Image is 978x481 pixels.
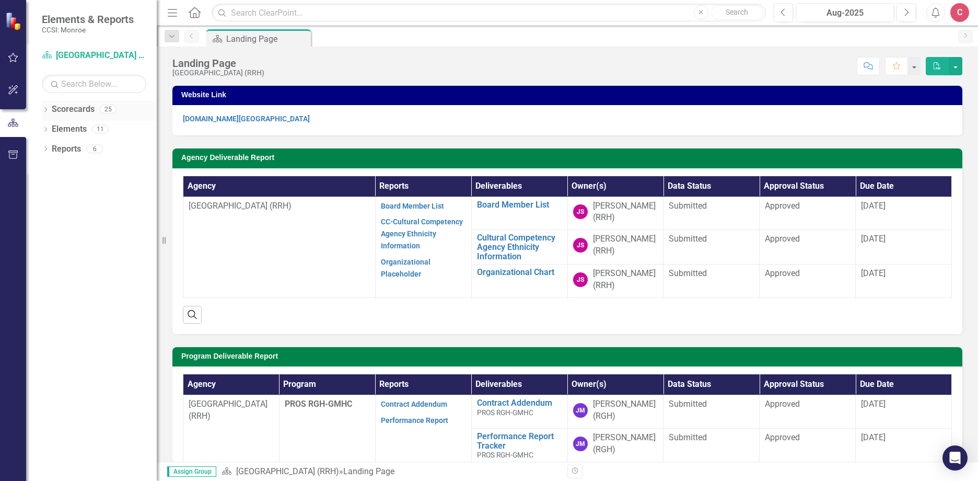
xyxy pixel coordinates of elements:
[471,428,567,463] td: Double-Click to Edit Right Click for Context Menu
[381,400,447,408] a: Contract Addendum
[942,445,968,471] div: Open Intercom Messenger
[593,268,658,292] div: [PERSON_NAME] (RRH)
[573,437,588,451] div: JM
[86,144,103,153] div: 6
[573,272,588,287] div: JS
[381,217,463,250] a: CC-Cultural Competency Agency Ethnicity Information
[381,258,430,278] a: Organizational Placeholder
[861,268,886,278] span: [DATE]
[669,432,707,442] span: Submitted
[92,125,109,134] div: 11
[189,200,370,212] p: [GEOGRAPHIC_DATA] (RRH)
[765,201,800,211] span: Approved
[181,352,957,360] h3: Program Deliverable Report
[212,4,766,22] input: Search ClearPoint...
[796,3,894,22] button: Aug-2025
[573,204,588,219] div: JS
[42,13,134,26] span: Elements & Reports
[42,50,146,62] a: [GEOGRAPHIC_DATA] (RRH)
[861,201,886,211] span: [DATE]
[189,398,274,422] p: [GEOGRAPHIC_DATA] (RRH)
[760,230,856,265] td: Double-Click to Edit
[663,265,760,298] td: Double-Click to Edit
[381,416,448,425] a: Performance Report
[669,399,707,409] span: Submitted
[471,395,567,429] td: Double-Click to Edit Right Click for Context Menu
[183,114,310,123] a: [DOMAIN_NAME][GEOGRAPHIC_DATA]
[760,197,856,230] td: Double-Click to Edit
[477,398,562,408] a: Contract Addendum
[226,32,308,45] div: Landing Page
[950,3,969,22] button: C
[765,399,800,409] span: Approved
[381,202,444,210] a: Board Member List
[760,265,856,298] td: Double-Click to Edit
[471,230,567,265] td: Double-Click to Edit Right Click for Context Menu
[172,69,264,77] div: [GEOGRAPHIC_DATA] (RRH)
[669,234,707,244] span: Submitted
[760,395,856,429] td: Double-Click to Edit
[471,197,567,230] td: Double-Click to Edit Right Click for Context Menu
[477,268,562,277] a: Organizational Chart
[760,428,856,463] td: Double-Click to Edit
[663,428,760,463] td: Double-Click to Edit
[181,154,957,162] h3: Agency Deliverable Report
[663,395,760,429] td: Double-Click to Edit
[52,123,87,135] a: Elements
[765,268,800,278] span: Approved
[861,399,886,409] span: [DATE]
[100,105,117,114] div: 25
[222,466,560,478] div: »
[181,91,957,99] h3: Website Link
[861,234,886,244] span: [DATE]
[477,233,562,261] a: Cultural Competency Agency Ethnicity Information
[52,104,95,116] a: Scorecards
[765,432,800,442] span: Approved
[477,451,533,459] span: PROS RGH-GMHC
[42,75,146,93] input: Search Below...
[285,399,352,409] span: PROS RGH-GMHC
[236,466,339,476] a: [GEOGRAPHIC_DATA] (RRH)
[167,466,216,477] span: Assign Group
[593,398,658,422] div: [PERSON_NAME] (RGH)
[593,432,658,456] div: [PERSON_NAME] (RGH)
[669,201,707,211] span: Submitted
[477,200,562,210] a: Board Member List
[663,230,760,265] td: Double-Click to Edit
[593,200,658,224] div: [PERSON_NAME] (RRH)
[172,58,264,69] div: Landing Page
[800,7,890,19] div: Aug-2025
[573,238,588,253] div: JS
[573,403,588,418] div: JM
[663,197,760,230] td: Double-Click to Edit
[861,432,886,442] span: [DATE]
[477,408,533,417] span: PROS RGH-GMHC
[5,12,24,31] img: ClearPoint Strategy
[726,8,748,16] span: Search
[711,5,763,20] button: Search
[52,143,81,155] a: Reports
[477,432,562,450] a: Performance Report Tracker
[343,466,394,476] div: Landing Page
[669,268,707,278] span: Submitted
[593,233,658,257] div: [PERSON_NAME] (RRH)
[42,26,134,34] small: CCSI: Monroe
[765,234,800,244] span: Approved
[471,265,567,298] td: Double-Click to Edit Right Click for Context Menu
